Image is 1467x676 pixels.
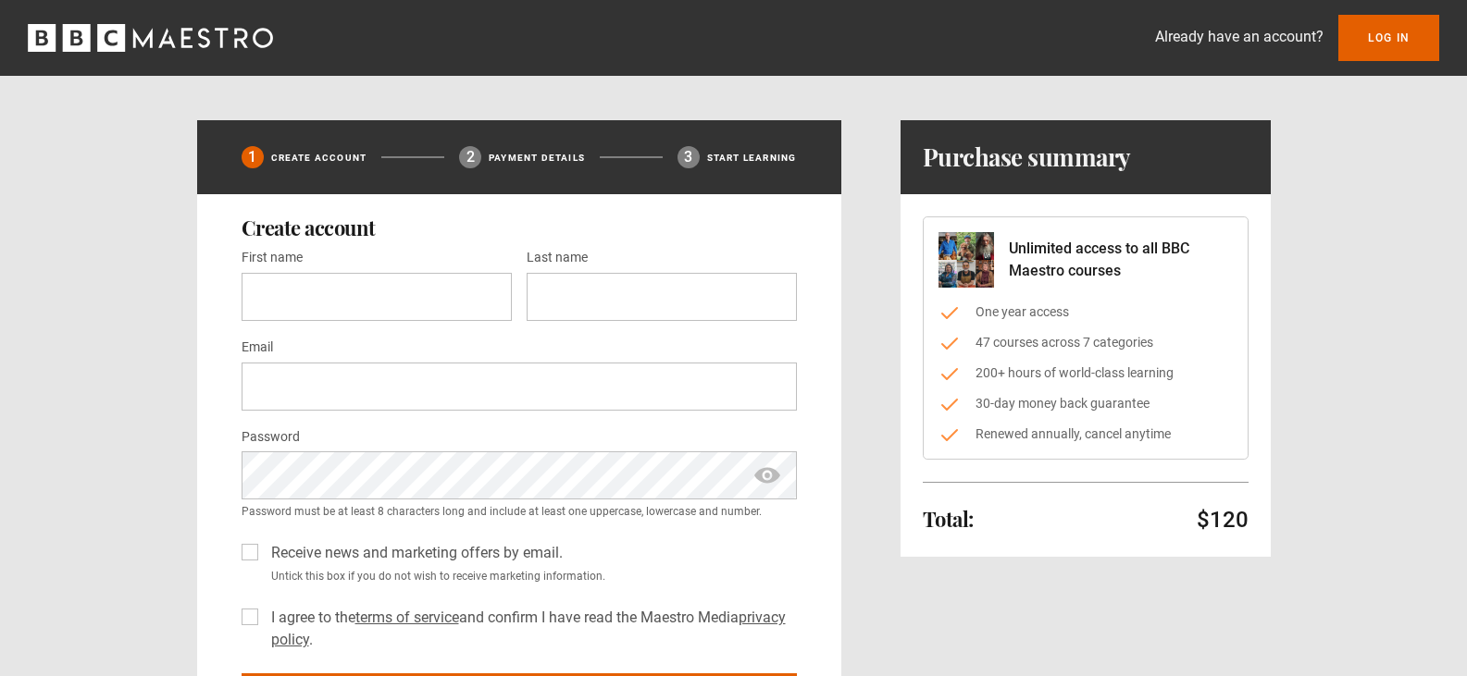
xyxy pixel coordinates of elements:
h1: Purchase summary [923,142,1131,172]
li: Renewed annually, cancel anytime [939,424,1233,444]
a: terms of service [355,608,459,626]
p: Already have an account? [1155,26,1324,48]
small: Password must be at least 8 characters long and include at least one uppercase, lowercase and num... [242,503,797,520]
label: Last name [527,247,588,269]
li: One year access [939,302,1233,322]
div: 3 [678,146,700,168]
label: Email [242,337,273,359]
p: $120 [1197,505,1249,535]
p: Start learning [707,151,797,165]
small: Untick this box if you do not wish to receive marketing information. [264,568,797,584]
p: Payment details [489,151,585,165]
p: Create Account [271,151,367,165]
a: Log In [1338,15,1439,61]
li: 200+ hours of world-class learning [939,363,1233,383]
p: Unlimited access to all BBC Maestro courses [1009,238,1233,282]
label: Receive news and marketing offers by email. [264,542,563,564]
div: 2 [459,146,481,168]
li: 47 courses across 7 categories [939,333,1233,352]
h2: Create account [242,216,797,239]
label: I agree to the and confirm I have read the Maestro Media . [264,607,797,651]
div: 1 [242,146,264,168]
h2: Total: [923,508,974,530]
label: First name [242,247,303,269]
label: Password [242,426,300,449]
span: show password [752,451,782,499]
svg: BBC Maestro [28,24,273,52]
li: 30-day money back guarantee [939,394,1233,413]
